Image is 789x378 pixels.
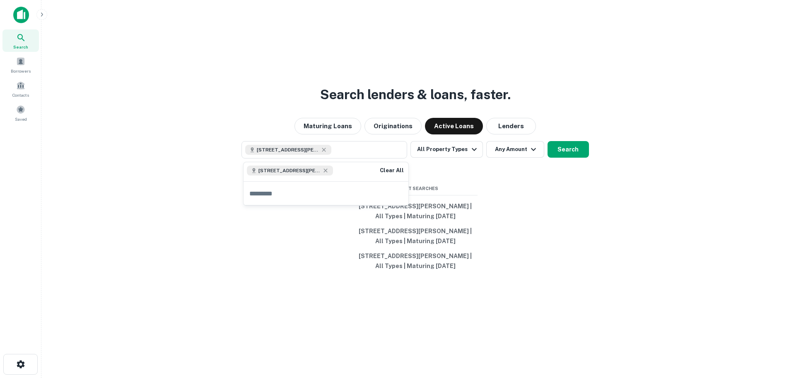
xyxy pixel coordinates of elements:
span: Saved [15,116,27,122]
button: [STREET_ADDRESS][PERSON_NAME] | All Types | Maturing [DATE] [353,224,478,249]
button: All Property Types [410,141,483,158]
img: capitalize-icon.png [13,7,29,23]
span: Search [13,44,28,50]
button: Search [548,141,589,158]
span: Recent Searches [353,185,478,192]
a: Borrowers [2,54,39,76]
button: Active Loans [425,118,483,134]
a: Search [2,29,39,52]
button: Any Amount [486,141,544,158]
span: Borrowers [11,68,31,74]
span: Contacts [12,92,29,98]
button: [STREET_ADDRESS][PERSON_NAME] [241,141,407,159]
span: [STREET_ADDRESS][PERSON_NAME] [258,167,321,174]
span: [STREET_ADDRESS][PERSON_NAME] [257,146,319,154]
button: Originations [364,118,422,134]
h3: Search lenders & loans, faster. [320,85,511,105]
button: Maturing Loans [294,118,361,134]
iframe: Chat Widget [748,312,789,351]
button: [STREET_ADDRESS][PERSON_NAME] | All Types | Maturing [DATE] [353,249,478,273]
button: Clear All [379,166,405,176]
button: [STREET_ADDRESS][PERSON_NAME] | All Types | Maturing [DATE] [353,199,478,224]
a: Saved [2,102,39,124]
button: Lenders [486,118,536,134]
a: Contacts [2,78,39,100]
